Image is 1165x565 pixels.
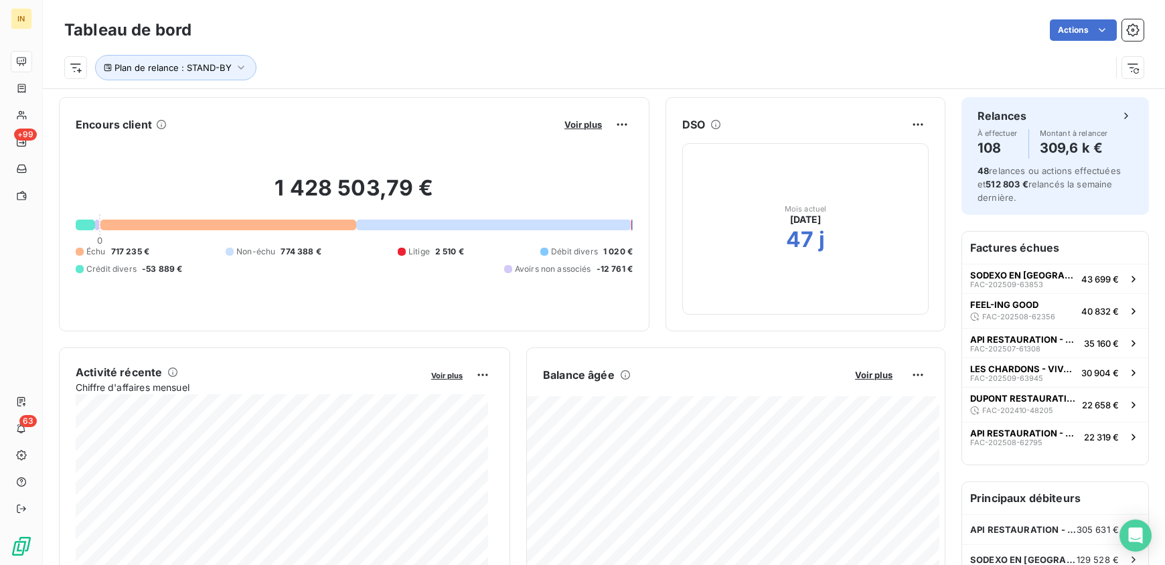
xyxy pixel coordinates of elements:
[962,264,1148,293] button: SODEXO EN [GEOGRAPHIC_DATA]FAC-202509-6385343 699 €
[819,226,825,253] h2: j
[597,263,633,275] span: -12 761 €
[962,232,1148,264] h6: Factures échues
[982,313,1055,321] span: FAC-202508-62356
[19,415,37,427] span: 63
[515,263,591,275] span: Avoirs non associés
[786,226,813,253] h2: 47
[970,270,1076,280] span: SODEXO EN [GEOGRAPHIC_DATA]
[560,118,606,131] button: Voir plus
[1082,400,1119,410] span: 22 658 €
[76,364,162,380] h6: Activité récente
[427,369,467,381] button: Voir plus
[790,213,822,226] span: [DATE]
[970,524,1077,535] span: API RESTAURATION - 08938
[970,438,1042,447] span: FAC-202508-62795
[142,263,182,275] span: -53 889 €
[86,246,106,258] span: Échu
[236,246,275,258] span: Non-échu
[431,371,463,380] span: Voir plus
[962,422,1148,451] button: API RESTAURATION - 08938FAC-202508-6279522 319 €
[1084,338,1119,349] span: 35 160 €
[11,536,32,557] img: Logo LeanPay
[978,108,1026,124] h6: Relances
[86,263,137,275] span: Crédit divers
[970,428,1079,438] span: API RESTAURATION - 08938
[962,328,1148,357] button: API RESTAURATION - 08938FAC-202507-6130835 160 €
[978,137,1018,159] h4: 108
[1081,274,1119,285] span: 43 699 €
[970,280,1043,289] span: FAC-202509-63853
[978,165,989,176] span: 48
[1077,554,1119,565] span: 129 528 €
[970,374,1043,382] span: FAC-202509-63945
[11,8,32,29] div: IN
[97,235,102,246] span: 0
[970,345,1040,353] span: FAC-202507-61308
[114,62,232,73] span: Plan de relance : STAND-BY
[435,246,464,258] span: 2 510 €
[76,175,633,215] h2: 1 428 503,79 €
[1119,519,1152,552] div: Open Intercom Messenger
[603,246,633,258] span: 1 020 €
[64,18,191,42] h3: Tableau de bord
[95,55,256,80] button: Plan de relance : STAND-BY
[1084,432,1119,442] span: 22 319 €
[1081,306,1119,317] span: 40 832 €
[970,299,1038,310] span: FEEL-ING GOOD
[785,205,827,213] span: Mois actuel
[1077,524,1119,535] span: 305 631 €
[970,554,1077,565] span: SODEXO EN [GEOGRAPHIC_DATA]
[970,364,1076,374] span: LES CHARDONS - VIVA GUSTO
[962,482,1148,514] h6: Principaux débiteurs
[982,406,1053,414] span: FAC-202410-48205
[970,334,1079,345] span: API RESTAURATION - 08938
[1040,129,1108,137] span: Montant à relancer
[1081,368,1119,378] span: 30 904 €
[978,165,1121,203] span: relances ou actions effectuées et relancés la semaine dernière.
[281,246,321,258] span: 774 388 €
[14,129,37,141] span: +99
[111,246,149,258] span: 717 235 €
[1050,19,1117,41] button: Actions
[408,246,430,258] span: Litige
[962,357,1148,387] button: LES CHARDONS - VIVA GUSTOFAC-202509-6394530 904 €
[76,116,152,133] h6: Encours client
[543,367,615,383] h6: Balance âgée
[978,129,1018,137] span: À effectuer
[851,369,897,381] button: Voir plus
[76,380,422,394] span: Chiffre d'affaires mensuel
[855,370,892,380] span: Voir plus
[564,119,602,130] span: Voir plus
[970,393,1077,404] span: DUPONT RESTAURATION
[551,246,598,258] span: Débit divers
[962,293,1148,328] button: FEEL-ING GOODFAC-202508-6235640 832 €
[986,179,1028,189] span: 512 803 €
[682,116,705,133] h6: DSO
[962,387,1148,422] button: DUPONT RESTAURATIONFAC-202410-4820522 658 €
[1040,137,1108,159] h4: 309,6 k €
